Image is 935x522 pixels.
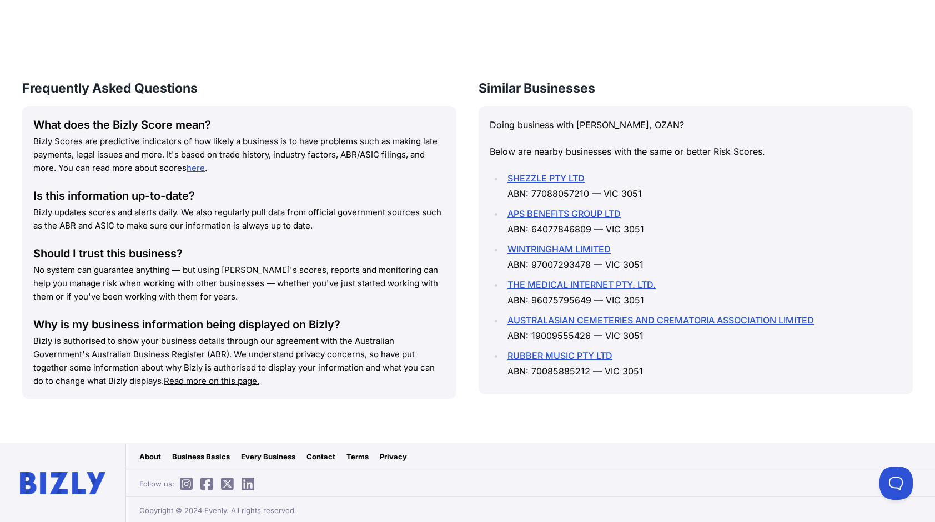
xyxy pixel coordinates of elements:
[504,206,902,237] li: ABN: 64077846809 — VIC 3051
[187,163,205,173] a: here
[139,451,161,462] a: About
[380,451,407,462] a: Privacy
[507,244,611,255] a: WINTRINGHAM LIMITED
[33,135,445,175] p: Bizly Scores are predictive indicators of how likely a business is to have problems such as makin...
[507,315,814,326] a: AUSTRALASIAN CEMETERIES AND CREMATORIA ASSOCIATION LIMITED
[490,144,902,159] p: Below are nearby businesses with the same or better Risk Scores.
[306,451,335,462] a: Contact
[33,188,445,204] div: Is this information up-to-date?
[346,451,369,462] a: Terms
[504,241,902,272] li: ABN: 97007293478 — VIC 3051
[164,376,259,386] a: Read more on this page.
[172,451,230,462] a: Business Basics
[33,335,445,388] p: Bizly is authorised to show your business details through our agreement with the Australian Gover...
[504,312,902,343] li: ABN: 19009555426 — VIC 3051
[33,206,445,232] p: Bizly updates scores and alerts daily. We also regularly pull data from official government sourc...
[139,505,296,516] span: Copyright © 2024 Evenly. All rights reserved.
[507,173,585,184] a: SHEZZLE PTY LTD
[507,208,621,219] a: APS BENEFITS GROUP LTD
[507,279,656,290] a: THE MEDICAL INTERNET PTY. LTD.
[22,79,456,97] h3: Frequently Asked Questions
[507,350,612,361] a: RUBBER MUSIC PTY LTD
[241,451,295,462] a: Every Business
[504,348,902,379] li: ABN: 70085885212 — VIC 3051
[490,117,902,133] p: Doing business with [PERSON_NAME], OZAN?
[33,246,445,261] div: Should I trust this business?
[879,467,913,500] iframe: Toggle Customer Support
[504,170,902,201] li: ABN: 77088057210 — VIC 3051
[504,277,902,308] li: ABN: 96075795649 — VIC 3051
[33,117,445,133] div: What does the Bizly Score mean?
[33,263,445,303] p: No system can guarantee anything — but using [PERSON_NAME]'s scores, reports and monitoring can h...
[139,478,260,489] span: Follow us:
[479,79,913,97] h3: Similar Businesses
[33,317,445,332] div: Why is my business information being displayed on Bizly?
